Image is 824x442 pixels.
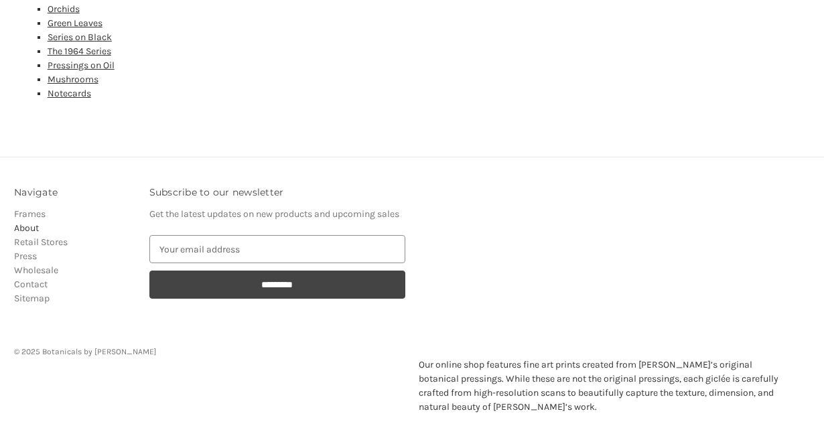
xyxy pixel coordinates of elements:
[48,88,91,99] a: Notecards
[48,74,98,85] a: Mushrooms
[14,346,810,358] p: © 2025 Botanicals by [PERSON_NAME]
[14,186,135,200] h3: Navigate
[14,208,46,220] a: Frames
[48,17,102,29] a: Green Leaves
[14,222,39,234] a: About
[14,265,58,276] a: Wholesale
[48,60,115,71] a: Pressings on Oil
[14,279,48,290] a: Contact
[48,3,80,15] a: Orchids
[14,293,50,304] a: Sitemap
[48,31,112,43] a: Series on Black
[419,358,791,414] p: Our online shop features fine art prints created from [PERSON_NAME]’s original botanical pressing...
[14,236,68,248] a: Retail Stores
[149,207,405,221] p: Get the latest updates on new products and upcoming sales
[149,235,405,263] input: Your email address
[149,186,405,200] h3: Subscribe to our newsletter
[14,250,37,262] a: Press
[48,46,111,57] a: The 1964 Series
